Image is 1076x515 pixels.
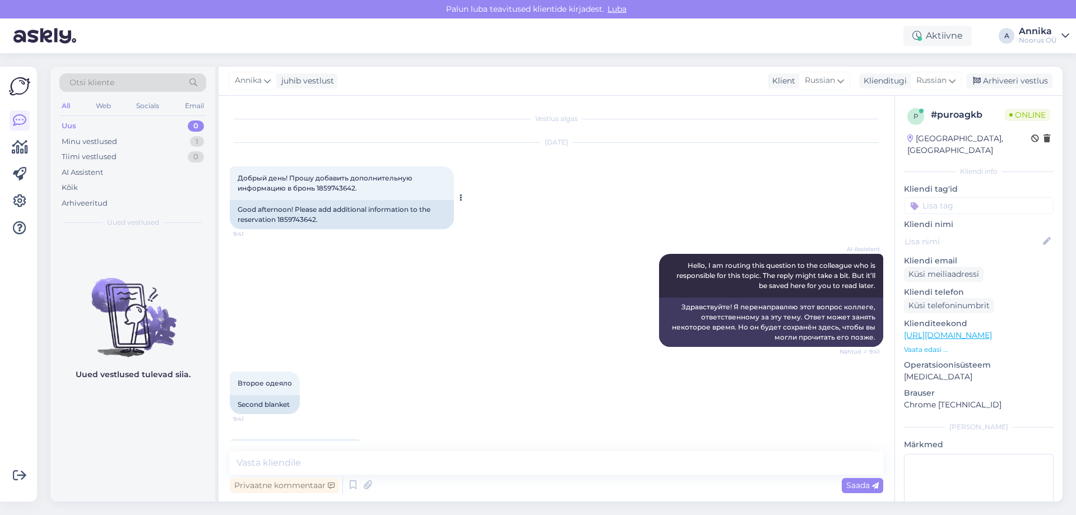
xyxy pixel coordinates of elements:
p: Operatsioonisüsteem [904,359,1054,371]
div: 0 [188,151,204,163]
div: Uus [62,120,76,132]
div: Klient [768,75,795,87]
p: Klienditeekond [904,318,1054,330]
div: Tiimi vestlused [62,151,117,163]
span: Uued vestlused [107,217,159,228]
span: Online [1005,109,1050,121]
div: All [59,99,72,113]
div: Privaatne kommentaar [230,478,339,493]
div: Minu vestlused [62,136,117,147]
p: [MEDICAL_DATA] [904,371,1054,383]
p: Märkmed [904,439,1054,451]
span: p [913,112,919,120]
span: Saada [846,480,879,490]
span: Luba [604,4,630,14]
div: Vestlus algas [230,114,883,124]
div: [PERSON_NAME] [904,422,1054,432]
div: Klienditugi [859,75,907,87]
div: [GEOGRAPHIC_DATA], [GEOGRAPHIC_DATA] [907,133,1031,156]
span: Otsi kliente [69,77,114,89]
div: Aktiivne [903,26,972,46]
div: Socials [134,99,161,113]
span: 9:41 [233,230,275,238]
input: Lisa tag [904,197,1054,214]
div: Kõik [62,182,78,193]
p: Chrome [TECHNICAL_ID] [904,399,1054,411]
p: Kliendi tag'id [904,183,1054,195]
p: Brauser [904,387,1054,399]
div: Good afternoon! Please add additional information to the reservation 1859743642. [230,200,454,229]
div: Küsi meiliaadressi [904,267,984,282]
img: No chats [50,258,215,359]
input: Lisa nimi [905,235,1041,248]
div: juhib vestlust [277,75,334,87]
div: 0 [188,120,204,132]
span: Annika [235,75,262,87]
div: Küsi telefoninumbrit [904,298,994,313]
div: Web [94,99,113,113]
div: Arhiveeritud [62,198,108,209]
p: Kliendi email [904,255,1054,267]
div: Annika [1019,27,1057,36]
p: Kliendi nimi [904,219,1054,230]
a: AnnikaNoorus OÜ [1019,27,1069,45]
div: Second blanket [230,395,300,414]
span: Russian [805,75,835,87]
span: 9:41 [233,415,275,423]
div: Здравствуйте! Я перенаправляю этот вопрос коллеге, ответственному за эту тему. Ответ может занять... [659,298,883,347]
div: Kliendi info [904,166,1054,177]
div: 1 [190,136,204,147]
div: AI Assistent [62,167,103,178]
p: Kliendi telefon [904,286,1054,298]
span: Russian [916,75,947,87]
div: A [999,28,1014,44]
p: Uued vestlused tulevad siia. [76,369,191,381]
span: Второе одеяло [238,379,292,387]
p: Vaata edasi ... [904,345,1054,355]
span: Nähtud ✓ 9:41 [838,347,880,356]
div: Arhiveeri vestlus [966,73,1052,89]
a: [URL][DOMAIN_NAME] [904,330,992,340]
img: Askly Logo [9,76,30,97]
span: Hello, I am routing this question to the colleague who is responsible for this topic. The reply m... [676,261,877,290]
div: Email [183,99,206,113]
div: [DATE] [230,137,883,147]
span: AI Assistent [838,245,880,253]
span: Добрый день! Прошу добавить дополнительную информацию в бронь 1859743642. [238,174,416,192]
div: # puroagkb [931,108,1005,122]
div: Noorus OÜ [1019,36,1057,45]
